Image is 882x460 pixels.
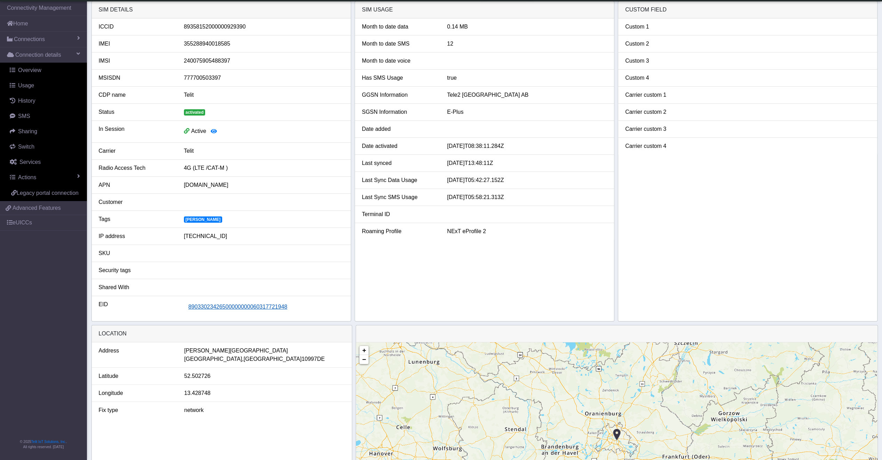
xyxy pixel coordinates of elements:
[620,57,705,65] div: Custom 3
[94,347,179,363] div: Address
[442,23,612,31] div: 0.14 MB
[184,300,292,314] button: 89033023426500000000060317721948
[94,125,179,138] div: In Session
[442,159,612,167] div: [DATE]T13:48:11Z
[184,216,222,223] span: [PERSON_NAME]
[17,190,79,196] span: Legacy portal connection
[94,215,179,223] div: Tags
[357,74,442,82] div: Has SMS Usage
[442,142,612,150] div: [DATE]T08:38:11.284Z
[94,23,179,31] div: ICCID
[94,389,179,397] div: Longitude
[620,108,705,116] div: Carrier custom 2
[191,128,207,134] span: Active
[3,63,87,78] a: Overview
[442,91,612,99] div: Tele2 [GEOGRAPHIC_DATA] AB
[94,283,179,292] div: Shared With
[13,204,61,212] span: Advanced Features
[179,181,349,189] div: [DOMAIN_NAME]
[442,227,612,236] div: NExT eProfile 2
[3,93,87,109] a: History
[442,74,612,82] div: true
[94,74,179,82] div: MSISDN
[3,78,87,93] a: Usage
[18,98,35,104] span: History
[179,389,350,397] div: 13.428748
[179,372,350,380] div: 52.502726
[301,355,317,363] span: 10997
[94,147,179,155] div: Carrier
[18,144,34,150] span: Switch
[3,170,87,185] a: Actions
[620,40,705,48] div: Custom 2
[94,181,179,189] div: APN
[18,82,34,88] span: Usage
[620,125,705,133] div: Carrier custom 3
[179,147,349,155] div: Telit
[3,109,87,124] a: SMS
[357,125,442,133] div: Date added
[357,40,442,48] div: Month to date SMS
[355,1,614,18] div: SIM usage
[357,142,442,150] div: Date activated
[94,266,179,275] div: Security tags
[179,74,349,82] div: 777700503397
[94,232,179,240] div: IP address
[3,124,87,139] a: Sharing
[179,232,349,240] div: [TECHNICAL_ID]
[179,23,349,31] div: 89358152000000929390
[3,154,87,170] a: Services
[179,91,349,99] div: Telit
[179,40,349,48] div: 355288940018585
[184,347,288,355] span: [PERSON_NAME][GEOGRAPHIC_DATA]
[94,57,179,65] div: IMSI
[620,91,705,99] div: Carrier custom 1
[94,406,179,414] div: Fix type
[15,51,61,59] span: Connection details
[94,108,179,116] div: Status
[357,57,442,65] div: Month to date voice
[357,210,442,219] div: Terminal ID
[618,1,877,18] div: Custom field
[94,300,179,314] div: EID
[179,164,349,172] div: 4G (LTE /CAT-M )
[18,174,36,180] span: Actions
[188,304,288,310] span: 89033023426500000000060317721948
[620,142,705,150] div: Carrier custom 4
[357,227,442,236] div: Roaming Profile
[317,355,325,363] span: DE
[357,159,442,167] div: Last synced
[14,35,45,43] span: Connections
[18,67,41,73] span: Overview
[18,113,30,119] span: SMS
[357,23,442,31] div: Month to date data
[184,355,244,363] span: [GEOGRAPHIC_DATA],
[18,128,37,134] span: Sharing
[94,40,179,48] div: IMEI
[620,23,705,31] div: Custom 1
[357,108,442,116] div: SGSN Information
[359,355,369,364] a: Zoom out
[357,176,442,184] div: Last Sync Data Usage
[94,249,179,257] div: SKU
[94,164,179,172] div: Radio Access Tech
[359,346,369,355] a: Zoom in
[620,74,705,82] div: Custom 4
[442,176,612,184] div: [DATE]T05:42:27.152Z
[179,406,350,414] div: network
[94,91,179,99] div: CDP name
[442,40,612,48] div: 12
[92,1,351,18] div: SIM details
[179,57,349,65] div: 240075905488397
[94,372,179,380] div: Latitude
[19,159,41,165] span: Services
[92,325,352,342] div: LOCATION
[244,355,302,363] span: [GEOGRAPHIC_DATA]
[94,198,179,206] div: Customer
[206,125,221,138] button: View session details
[442,193,612,201] div: [DATE]T05:58:21.313Z
[31,440,66,444] a: Telit IoT Solutions, Inc.
[3,139,87,154] a: Switch
[184,109,205,116] span: activated
[357,91,442,99] div: GGSN Information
